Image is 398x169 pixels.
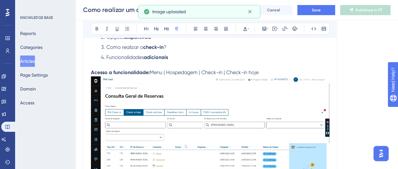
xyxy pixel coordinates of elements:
[106,54,144,60] span: Funcionalidades
[83,5,170,14] input: Article Name
[143,44,164,50] strong: check-in
[356,8,382,13] span: Published in PT
[20,55,35,67] button: Articles
[20,69,48,81] button: Page Settings
[91,69,150,75] strong: Acesso a funcionalidade:
[340,5,390,15] button: Published in PT
[312,8,321,13] span: Save
[152,8,186,15] span: Image uploaded
[164,44,166,50] span: ?
[20,97,34,108] button: Access
[20,15,53,20] div: KNOWLEDGE BASE
[267,8,280,13] span: Cancel
[20,28,36,39] button: Reports
[372,144,390,163] iframe: UserGuiding AI Assistant Launcher
[106,44,143,50] span: Como realizar o
[20,42,42,53] button: Categories
[255,5,292,15] button: Cancel
[144,54,168,60] strong: adicionais
[20,83,36,95] button: Domain
[150,69,259,75] span: Menu | Hospedagem | Check-in | Check-in hoje
[15,2,39,9] span: Need Help?
[297,5,335,15] button: Save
